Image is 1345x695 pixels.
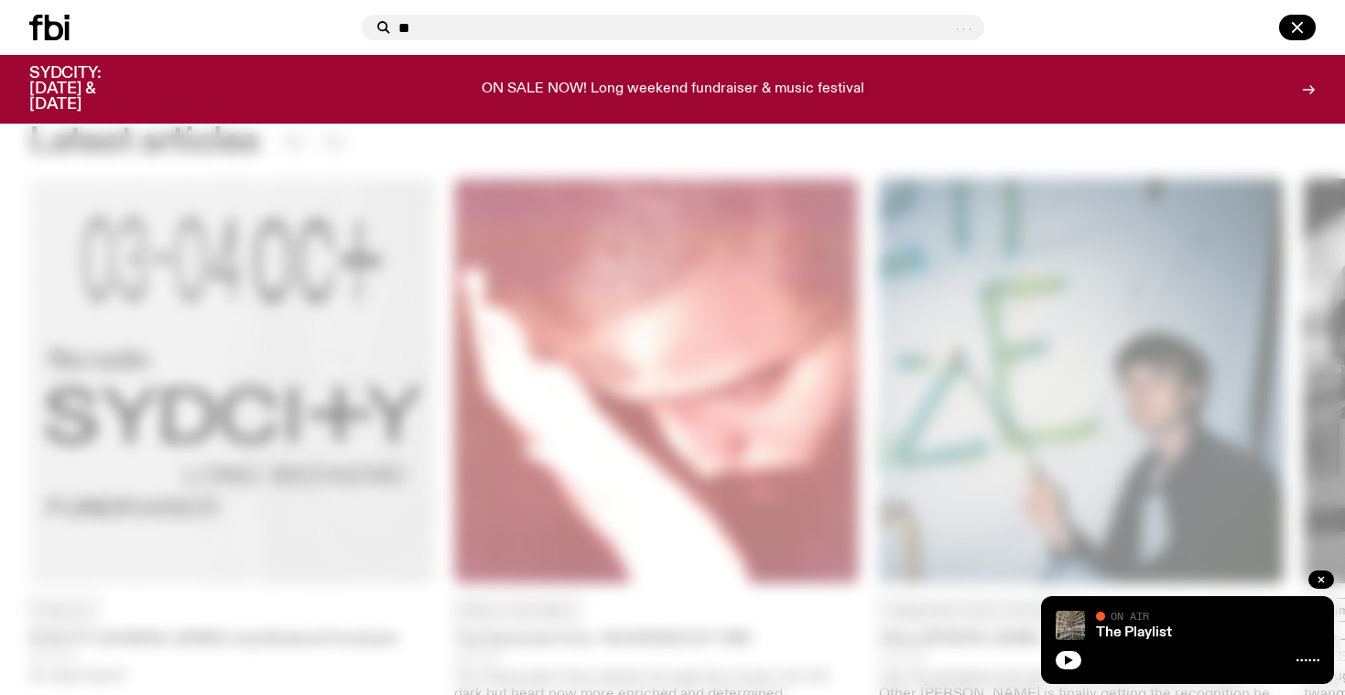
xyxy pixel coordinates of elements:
h3: SYDCITY: [DATE] & [DATE] [29,66,146,113]
span: . [954,19,960,34]
span: On Air [1111,610,1149,622]
p: ON SALE NOW! Long weekend fundraiser & music festival [482,81,864,98]
span: . [960,19,967,34]
a: The Playlist [1096,625,1172,640]
img: A corner shot of the fbi music library [1056,611,1085,640]
span: . [967,19,973,34]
